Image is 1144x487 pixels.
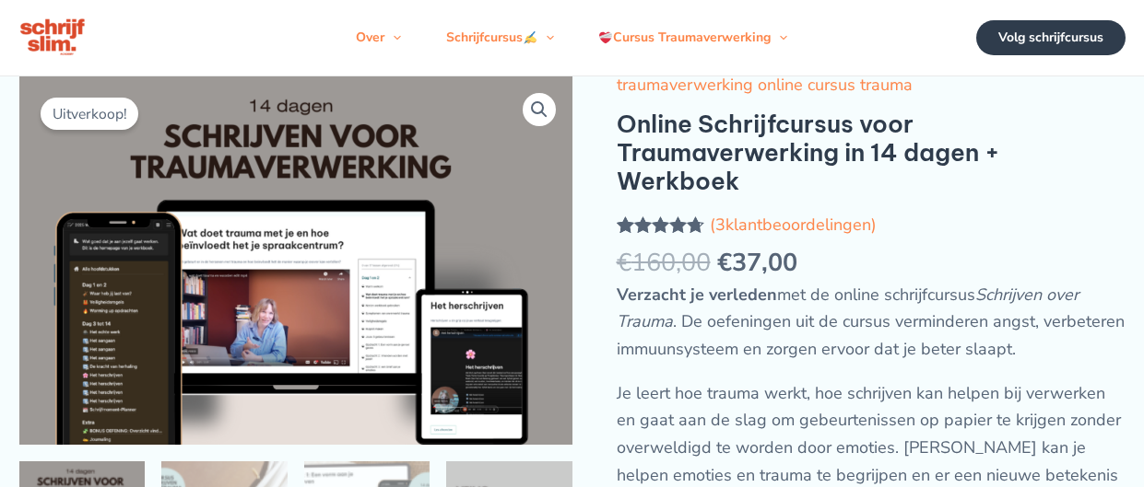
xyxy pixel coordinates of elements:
[777,284,975,306] span: met de online schrijfcursus
[717,246,732,280] span: €
[523,93,556,126] a: Afbeeldinggalerij in volledig scherm bekijken
[771,10,787,65] span: Menu schakelen
[617,246,631,280] span: €
[617,284,1079,333] span: Schrijven over Trauma
[599,31,612,44] img: ❤️‍🩹
[41,98,138,130] span: Uitverkoop!
[617,246,711,280] bdi: 160,00
[617,216,625,258] span: 3
[617,74,913,96] a: traumaverwerking online cursus trauma
[710,214,877,236] a: (3klantbeoordelingen)
[424,10,576,65] a: SchrijfcursusMenu schakelen
[334,10,809,65] nav: Navigatie op de site: Menu
[617,310,1125,360] span: . De oefeningen uit de cursus verminderen angst, verbeteren immuunsysteem en zorgen ervoor dat je...
[19,17,88,59] img: schrijfcursus schrijfslim academy
[576,10,809,65] a: Cursus TraumaverwerkingMenu schakelen
[976,20,1126,55] a: Volg schrijfcursus
[715,214,725,236] span: 3
[537,10,554,65] span: Menu schakelen
[334,10,423,65] a: OverMenu schakelen
[617,216,701,324] span: Gewaardeerd op 5 gebaseerd op klantbeoordelingen
[384,10,401,65] span: Menu schakelen
[617,284,777,306] b: Verzacht je verleden
[617,110,1126,196] h1: Online Schrijfcursus voor Traumaverwerking in 14 dagen + Werkboek
[717,246,797,280] bdi: 37,00
[524,31,537,44] img: ✍️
